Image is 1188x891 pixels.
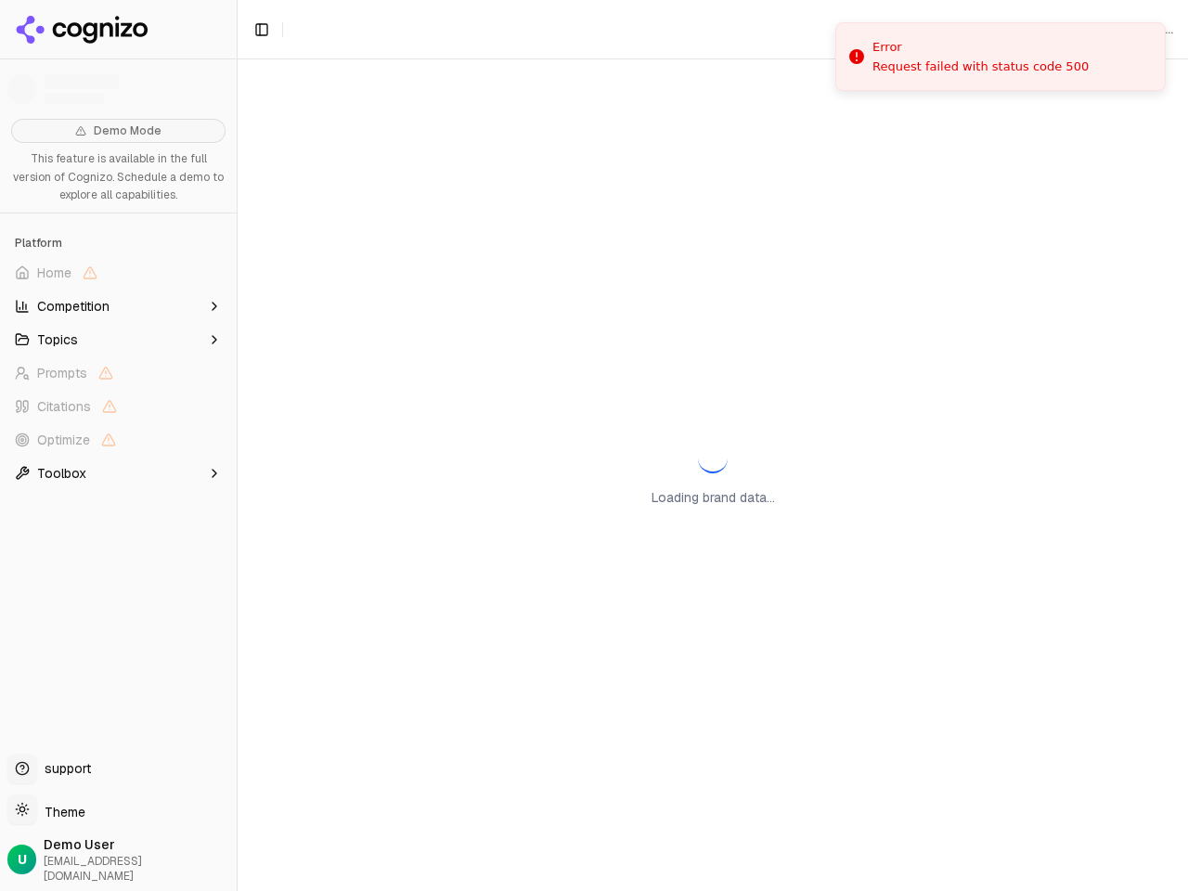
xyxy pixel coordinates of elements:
span: Competition [37,297,110,316]
span: Toolbox [37,464,86,483]
div: Request failed with status code 500 [872,58,1089,75]
button: Toolbox [7,458,229,488]
span: Topics [37,330,78,349]
span: Theme [37,804,85,820]
span: Home [37,264,71,282]
button: Competition [7,291,229,321]
p: This feature is available in the full version of Cognizo. Schedule a demo to explore all capabili... [11,150,226,205]
span: Demo Mode [94,123,161,138]
span: [EMAIL_ADDRESS][DOMAIN_NAME] [44,854,229,884]
div: Error [872,38,1089,57]
span: Prompts [37,364,87,382]
span: support [37,759,91,778]
span: Citations [37,397,91,416]
div: Platform [7,228,229,258]
button: Topics [7,325,229,355]
span: Optimize [37,431,90,449]
p: Loading brand data... [652,488,775,507]
span: Demo User [44,835,229,854]
span: U [18,850,27,869]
